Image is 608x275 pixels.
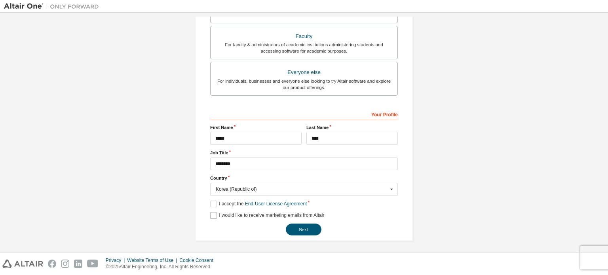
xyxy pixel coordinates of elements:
[48,260,56,268] img: facebook.svg
[216,187,388,192] div: Korea (Republic of)
[215,78,393,91] div: For individuals, businesses and everyone else looking to try Altair software and explore our prod...
[179,257,218,264] div: Cookie Consent
[210,201,307,207] label: I accept the
[215,42,393,54] div: For faculty & administrators of academic institutions administering students and accessing softwa...
[210,124,302,131] label: First Name
[210,212,324,219] label: I would like to receive marketing emails from Altair
[106,257,127,264] div: Privacy
[106,264,218,270] p: © 2025 Altair Engineering, Inc. All Rights Reserved.
[215,31,393,42] div: Faculty
[210,150,398,156] label: Job Title
[74,260,82,268] img: linkedin.svg
[127,257,179,264] div: Website Terms of Use
[306,124,398,131] label: Last Name
[245,201,307,207] a: End-User License Agreement
[286,224,321,235] button: Next
[210,108,398,120] div: Your Profile
[61,260,69,268] img: instagram.svg
[87,260,99,268] img: youtube.svg
[4,2,103,10] img: Altair One
[215,67,393,78] div: Everyone else
[2,260,43,268] img: altair_logo.svg
[210,175,398,181] label: Country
